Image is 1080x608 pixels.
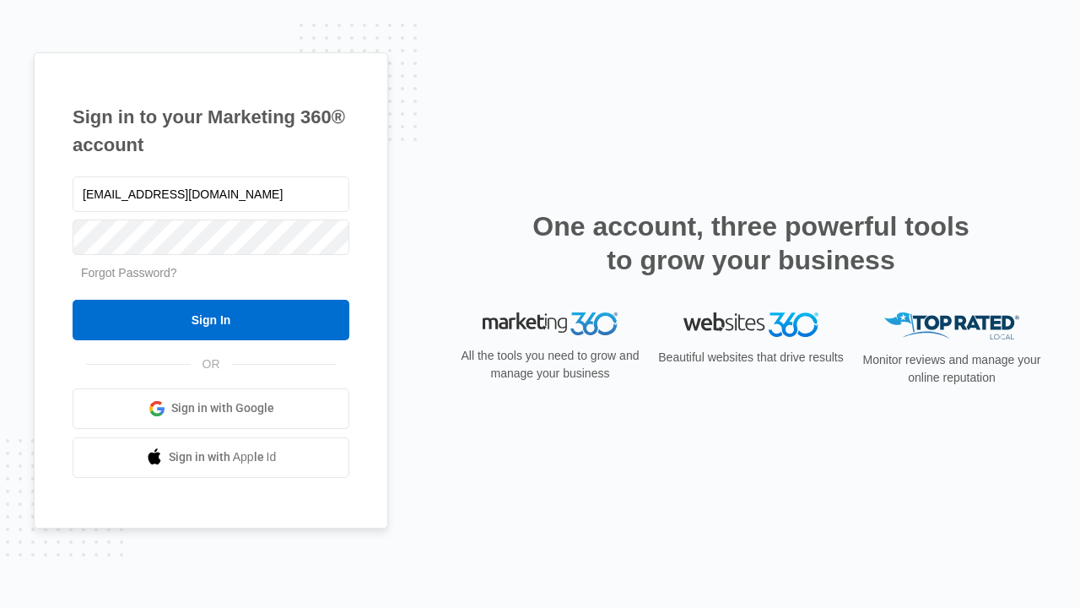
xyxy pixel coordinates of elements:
[73,103,349,159] h1: Sign in to your Marketing 360® account
[171,399,274,417] span: Sign in with Google
[683,312,818,337] img: Websites 360
[857,351,1046,387] p: Monitor reviews and manage your online reputation
[73,176,349,212] input: Email
[483,312,618,336] img: Marketing 360
[191,356,232,373] span: OR
[884,312,1019,340] img: Top Rated Local
[73,388,349,429] a: Sign in with Google
[456,347,645,383] p: All the tools you need to grow and manage your business
[73,437,349,478] a: Sign in with Apple Id
[527,209,975,277] h2: One account, three powerful tools to grow your business
[73,300,349,340] input: Sign In
[169,448,277,466] span: Sign in with Apple Id
[656,349,845,366] p: Beautiful websites that drive results
[81,266,177,280] a: Forgot Password?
